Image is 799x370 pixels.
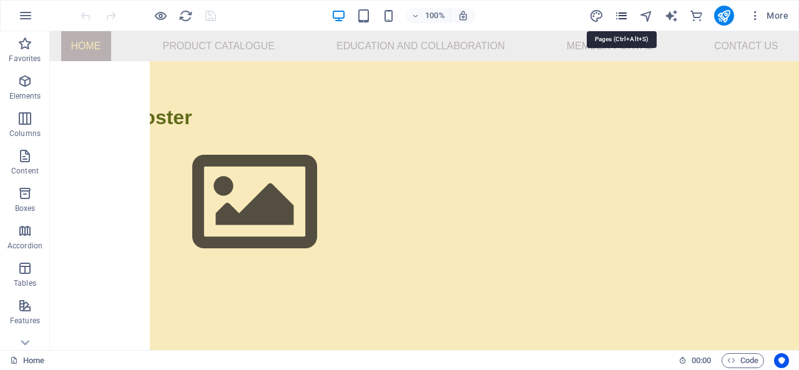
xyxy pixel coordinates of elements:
[700,356,702,365] span: :
[11,166,39,176] p: Content
[744,6,793,26] button: More
[679,353,712,368] h6: Session time
[9,54,41,64] p: Favorites
[425,8,445,23] h6: 100%
[722,353,764,368] button: Code
[153,8,168,23] button: Click here to leave preview mode and continue editing
[689,9,703,23] i: Commerce
[727,353,758,368] span: Code
[689,8,704,23] button: commerce
[406,8,451,23] button: 100%
[774,353,789,368] button: Usercentrics
[749,9,788,22] span: More
[664,8,679,23] button: text_generator
[714,6,734,26] button: publish
[15,203,36,213] p: Boxes
[9,91,41,101] p: Elements
[9,129,41,139] p: Columns
[589,8,604,23] button: design
[178,8,193,23] button: reload
[7,241,42,251] p: Accordion
[10,316,40,326] p: Features
[614,8,629,23] button: pages
[589,9,604,23] i: Design (Ctrl+Alt+Y)
[10,353,44,368] a: Click to cancel selection. Double-click to open Pages
[14,278,36,288] p: Tables
[692,353,711,368] span: 00 00
[458,10,469,21] i: On resize automatically adjust zoom level to fit chosen device.
[639,8,654,23] button: navigator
